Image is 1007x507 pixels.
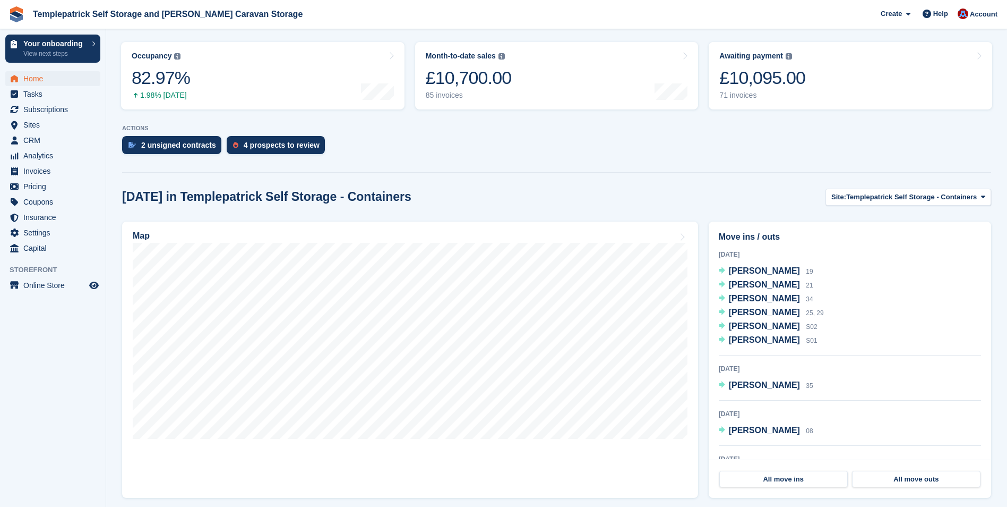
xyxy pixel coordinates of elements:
h2: Move ins / outs [719,231,981,243]
span: S02 [806,323,817,331]
p: View next steps [23,49,87,58]
span: [PERSON_NAME] [729,426,800,435]
span: 34 [806,295,813,303]
a: [PERSON_NAME] 08 [719,424,813,438]
div: Month-to-date sales [426,52,496,61]
a: Awaiting payment £10,095.00 71 invoices [709,42,992,109]
span: 21 [806,282,813,289]
a: [PERSON_NAME] 21 [719,278,813,292]
div: 4 prospects to review [244,141,320,149]
span: Analytics [23,148,87,163]
div: [DATE] [719,250,981,259]
span: Site: [831,192,846,202]
h2: [DATE] in Templepatrick Self Storage - Containers [122,190,411,204]
span: Capital [23,241,87,256]
span: Templepatrick Self Storage - Containers [846,192,977,202]
span: Coupons [23,195,87,209]
a: menu [5,278,100,293]
img: stora-icon-8386f47178a22dfd0bd8f6a31ec36ba5ce8667c1dd55bd0f319d3a0aa187defe.svg [8,6,24,22]
button: Site: Templepatrick Self Storage - Containers [825,189,991,206]
div: Occupancy [132,52,171,61]
div: £10,700.00 [426,67,512,89]
span: [PERSON_NAME] [729,280,800,289]
a: menu [5,164,100,179]
a: menu [5,148,100,163]
div: Awaiting payment [719,52,783,61]
span: Pricing [23,179,87,194]
a: Preview store [88,279,100,292]
a: Map [122,222,698,498]
a: Templepatrick Self Storage and [PERSON_NAME] Caravan Storage [29,5,307,23]
div: 82.97% [132,67,190,89]
div: [DATE] [719,364,981,374]
span: [PERSON_NAME] [729,381,800,390]
img: icon-info-grey-7440780725fd019a000dd9b08b2336e03edf1995a4989e88bcd33f0948082b44.svg [786,53,792,60]
span: Tasks [23,87,87,102]
span: 19 [806,268,813,275]
span: Create [881,9,902,19]
span: Account [970,9,997,20]
img: prospect-51fa495bee0391a8d652442698ab0144808aea92771e9ea1ae160a38d050c398.svg [233,142,238,148]
span: Storefront [10,265,106,275]
a: All move ins [719,471,848,488]
span: 25, 29 [806,309,823,317]
a: menu [5,210,100,225]
a: menu [5,71,100,86]
a: menu [5,117,100,132]
span: Online Store [23,278,87,293]
span: Insurance [23,210,87,225]
span: CRM [23,133,87,148]
span: Invoices [23,164,87,179]
span: [PERSON_NAME] [729,266,800,275]
span: S01 [806,337,817,344]
a: [PERSON_NAME] 19 [719,265,813,278]
a: Your onboarding View next steps [5,35,100,63]
a: menu [5,87,100,102]
div: £10,095.00 [719,67,805,89]
a: [PERSON_NAME] 35 [719,379,813,393]
a: Occupancy 82.97% 1.98% [DATE] [121,42,404,109]
span: [PERSON_NAME] [729,294,800,303]
img: icon-info-grey-7440780725fd019a000dd9b08b2336e03edf1995a4989e88bcd33f0948082b44.svg [498,53,505,60]
a: 2 unsigned contracts [122,136,227,159]
a: [PERSON_NAME] S01 [719,334,817,348]
p: ACTIONS [122,125,991,132]
p: Your onboarding [23,40,87,47]
a: All move outs [852,471,980,488]
div: 85 invoices [426,91,512,100]
img: contract_signature_icon-13c848040528278c33f63329250d36e43548de30e8caae1d1a13099fd9432cc5.svg [128,142,136,148]
a: menu [5,102,100,117]
span: Home [23,71,87,86]
span: Settings [23,225,87,240]
span: [PERSON_NAME] [729,308,800,317]
h2: Map [133,231,150,241]
a: menu [5,195,100,209]
div: 2 unsigned contracts [141,141,216,149]
span: 08 [806,427,813,435]
span: [PERSON_NAME] [729,335,800,344]
div: [DATE] [719,409,981,419]
img: Leigh [958,9,968,19]
a: 4 prospects to review [227,136,330,159]
a: menu [5,179,100,194]
span: Sites [23,117,87,132]
a: [PERSON_NAME] 34 [719,292,813,306]
a: menu [5,133,100,148]
a: menu [5,241,100,256]
a: [PERSON_NAME] S02 [719,320,817,334]
a: menu [5,225,100,240]
a: Month-to-date sales £10,700.00 85 invoices [415,42,699,109]
span: 35 [806,382,813,390]
div: [DATE] [719,454,981,464]
img: icon-info-grey-7440780725fd019a000dd9b08b2336e03edf1995a4989e88bcd33f0948082b44.svg [174,53,180,60]
span: Help [933,9,948,19]
a: [PERSON_NAME] 25, 29 [719,306,824,320]
span: [PERSON_NAME] [729,322,800,331]
div: 1.98% [DATE] [132,91,190,100]
div: 71 invoices [719,91,805,100]
span: Subscriptions [23,102,87,117]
